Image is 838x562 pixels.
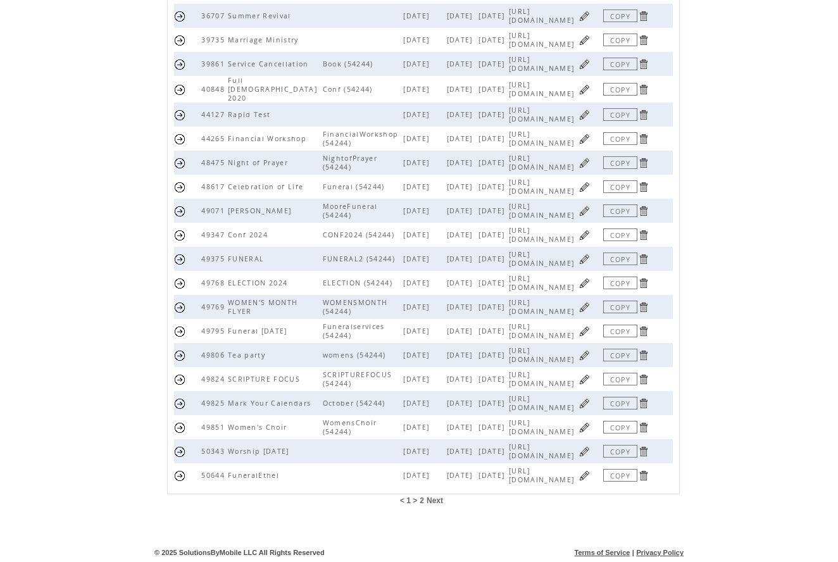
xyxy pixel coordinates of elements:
span: SCRIPTUREFOCUS (54244) [323,370,392,388]
span: [DATE] [447,327,476,335]
span: [DATE] [403,85,432,94]
span: [DATE] [403,182,432,191]
span: Next [427,496,443,505]
span: [DATE] [403,230,432,239]
a: Send this page URL by SMS [174,301,186,313]
span: Tea party [228,351,268,359]
a: Click to edit page [578,470,591,482]
a: Send this page URL by SMS [174,58,186,70]
span: [DATE] [478,85,508,94]
span: FinancialWorkshop (54244) [323,130,399,147]
span: October (54244) [323,399,389,408]
span: [URL][DOMAIN_NAME] [509,394,577,412]
a: Click to delete page [637,446,649,458]
span: [DATE] [447,158,476,167]
span: [URL][DOMAIN_NAME] [509,178,577,196]
span: © 2025 SolutionsByMobile LLC All Rights Reserved [154,549,325,556]
span: FUNERAL2 (54244) [323,254,398,263]
span: CONF2024 (54244) [323,230,397,239]
a: Send this page URL by SMS [174,229,186,241]
a: Click to edit page [578,34,591,46]
span: SCRIPTURE FOCUS [228,375,303,384]
a: Send this page URL by SMS [174,10,186,22]
span: 39861 [201,59,228,68]
span: [URL][DOMAIN_NAME] [509,442,577,460]
span: 44265 [201,134,228,143]
a: COPY [603,421,637,434]
a: Terms of Service [575,549,630,556]
span: | [632,549,634,556]
a: Click to delete page [637,58,649,70]
span: [DATE] [447,447,476,456]
span: 49806 [201,351,228,359]
span: 49071 [201,206,228,215]
span: [URL][DOMAIN_NAME] [509,55,577,73]
a: Click to delete page [637,133,649,145]
span: [URL][DOMAIN_NAME] [509,466,577,484]
span: womens (54244) [323,351,389,359]
a: Click to edit page [578,10,591,22]
span: [DATE] [447,423,476,432]
a: COPY [603,9,637,22]
a: Send this page URL by SMS [174,470,186,482]
span: [URL][DOMAIN_NAME] [509,31,577,49]
span: ELECTION 2024 [228,278,291,287]
span: Conf (54244) [323,85,376,94]
span: Summer Revival [228,11,294,20]
span: [PERSON_NAME] [228,206,294,215]
span: [DATE] [403,327,432,335]
span: [DATE] [447,110,476,119]
a: Send this page URL by SMS [174,181,186,193]
span: [DATE] [478,11,508,20]
span: [DATE] [403,375,432,384]
span: [DATE] [447,35,476,44]
span: [DATE] [403,399,432,408]
a: COPY [603,301,637,313]
a: Click to delete page [637,34,649,46]
a: COPY [603,349,637,361]
span: [DATE] [403,11,432,20]
span: [DATE] [403,158,432,167]
span: [DATE] [447,182,476,191]
span: Full [DEMOGRAPHIC_DATA] 2020 [228,76,317,103]
span: [DATE] [478,278,508,287]
a: Click to delete page [637,157,649,169]
a: Click to delete page [637,109,649,121]
a: Click to delete page [637,325,649,337]
span: Marriage Ministry [228,35,302,44]
span: < 1 > [400,496,417,505]
a: Click to edit page [578,349,591,361]
a: Click to edit page [578,397,591,409]
a: Click to edit page [578,181,591,193]
span: Funeralservices (54244) [323,322,385,340]
span: [URL][DOMAIN_NAME] [509,154,577,172]
span: 49769 [201,303,228,311]
span: [DATE] [478,35,508,44]
span: [DATE] [478,158,508,167]
span: [DATE] [403,303,432,311]
a: COPY [603,83,637,96]
a: Click to delete page [637,205,649,217]
span: [DATE] [447,134,476,143]
a: Click to edit page [578,253,591,265]
span: [URL][DOMAIN_NAME] [509,226,577,244]
a: Send this page URL by SMS [174,349,186,361]
span: [URL][DOMAIN_NAME] [509,7,577,25]
span: [DATE] [478,327,508,335]
span: ELECTION (54244) [323,278,396,287]
a: COPY [603,253,637,265]
a: Send this page URL by SMS [174,446,186,458]
a: Send this page URL by SMS [174,277,186,289]
a: Click to edit page [578,133,591,145]
span: [DATE] [447,399,476,408]
span: [DATE] [403,278,432,287]
span: [DATE] [478,110,508,119]
span: 50644 [201,471,228,480]
a: COPY [603,445,637,458]
span: [DATE] [447,59,476,68]
a: Send this page URL by SMS [174,373,186,385]
span: [DATE] [478,447,508,456]
span: Service Cancellation [228,59,312,68]
span: WOMEN'S MONTH FLYER [228,298,297,316]
span: Celebration of Life [228,182,306,191]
